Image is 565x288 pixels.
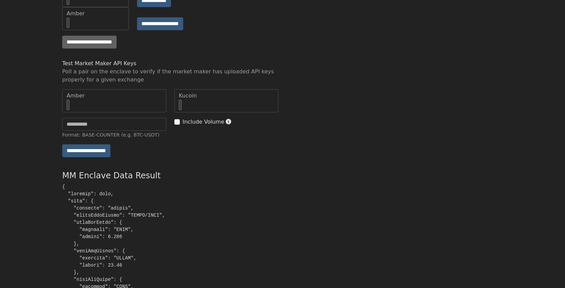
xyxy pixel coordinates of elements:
[67,10,124,18] div: Amber
[62,132,159,138] small: Format: BASE-COUNTER (e.g. BTC-USDT)
[183,118,224,126] label: Include Volume
[67,92,162,100] div: Amber
[179,92,274,100] div: Kucoin
[62,171,278,181] h4: MM Enclave Data Result
[62,59,278,68] div: Test Market Maker API Keys
[62,68,278,84] div: Poll a pair on the enclave to verify if the market maker has uploaded API keys properly for a giv...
